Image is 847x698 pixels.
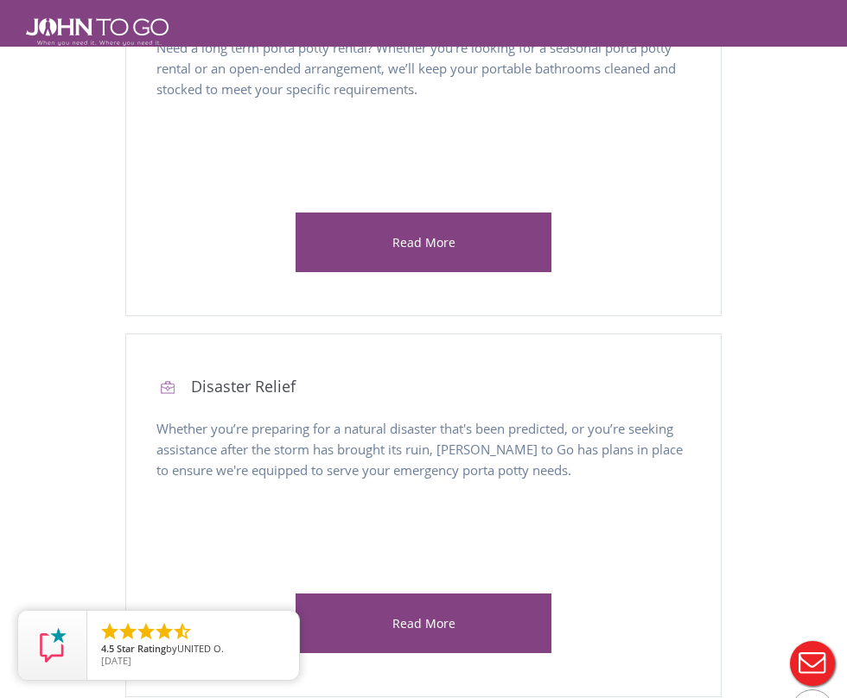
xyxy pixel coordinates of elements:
[136,621,156,642] li: 
[392,234,455,251] a: Read More
[156,37,691,164] p: Need a long term porta potty rental? Whether you’re looking for a seasonal porta potty rental or ...
[118,621,138,642] li: 
[172,621,193,642] li: 
[154,621,175,642] li: 
[99,621,120,642] li: 
[101,642,114,655] span: 4.5
[35,628,70,663] img: Review Rating
[177,642,224,655] span: UNITED O.
[778,629,847,698] button: Live Chat
[156,378,691,399] h4: Disaster Relief
[101,654,131,667] span: [DATE]
[26,18,169,46] img: JOHN to go
[392,615,455,631] a: Read More
[117,642,166,655] span: Star Rating
[101,644,285,656] span: by
[156,418,691,545] p: Whether you’re preparing for a natural disaster that's been predicted, or you’re seeking assistan...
